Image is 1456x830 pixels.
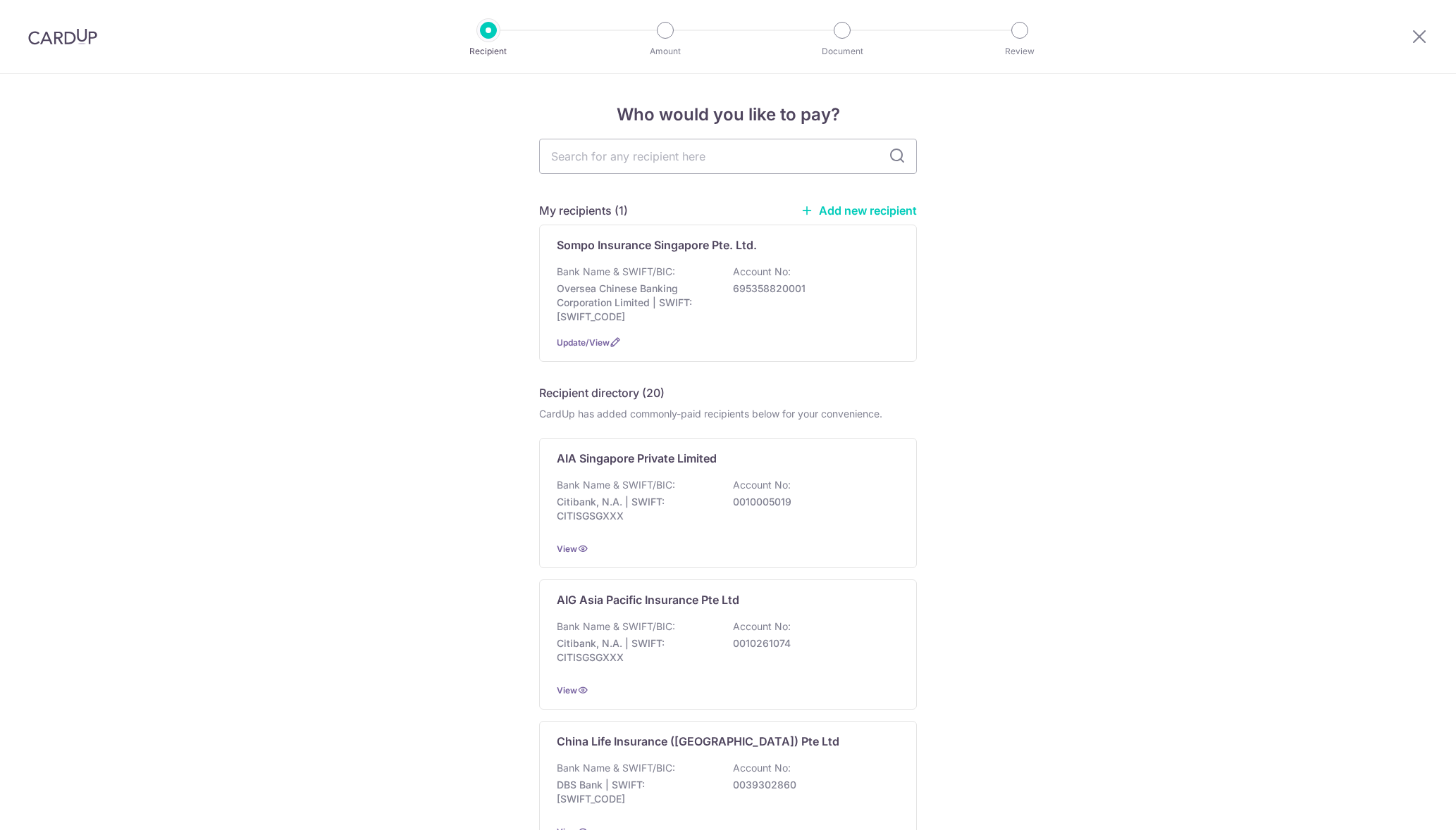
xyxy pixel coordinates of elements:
h5: My recipients (1) [539,202,628,219]
p: Citibank, N.A. | SWIFT: CITISGSGXXX [557,495,715,523]
p: Account No: [733,761,791,775]
p: Sompo Insurance Singapore Pte. Ltd. [557,237,757,253]
div: CardUp has added commonly-paid recipients below for your convenience. [539,407,917,421]
p: Oversea Chinese Banking Corporation Limited | SWIFT: [SWIFT_CODE] [557,282,715,324]
a: View [557,543,577,554]
p: Citibank, N.A. | SWIFT: CITISGSGXXX [557,636,715,665]
iframe: Opens a widget where you can find more information [1366,788,1442,823]
p: Bank Name & SWIFT/BIC: [557,620,675,634]
p: Account No: [733,478,791,492]
a: Add new recipient [801,203,917,218]
p: Review [968,44,1072,58]
p: Bank Name & SWIFT/BIC: [557,761,675,775]
a: View [557,685,577,696]
p: Account No: [733,620,791,634]
img: CardUp [28,28,97,45]
p: Bank Name & SWIFT/BIC: [557,478,675,492]
p: 0010005019 [733,495,891,509]
p: 0010261074 [733,636,891,650]
p: Amount [613,44,717,58]
p: DBS Bank | SWIFT: [SWIFT_CODE] [557,778,715,806]
h5: Recipient directory (20) [539,384,665,401]
a: Update/View [557,337,610,348]
p: China Life Insurance ([GEOGRAPHIC_DATA]) Pte Ltd [557,733,839,750]
p: AIA Singapore Private Limited [557,450,717,467]
p: Recipient [436,44,541,58]
p: Document [790,44,894,58]
p: AIG Asia Pacific Insurance Pte Ltd [557,591,739,608]
p: Account No: [733,265,791,279]
input: Search for any recipient here [539,139,917,174]
p: 695358820001 [733,282,891,296]
h4: Who would you like to pay? [539,102,917,127]
p: 0039302860 [733,778,891,792]
p: Bank Name & SWIFT/BIC: [557,265,675,279]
